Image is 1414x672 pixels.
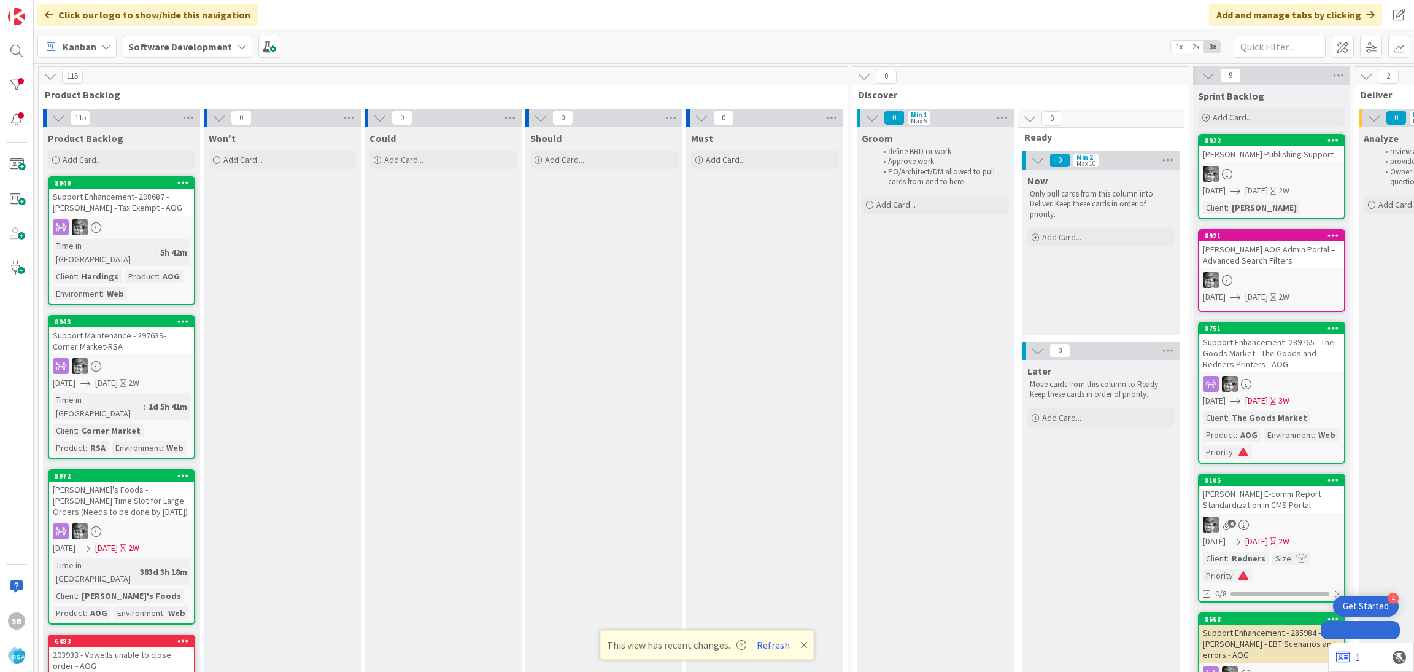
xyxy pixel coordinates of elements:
span: : [77,589,79,603]
span: 115 [70,111,91,125]
a: 8943Support Maintenance - 297639- Corner Market-RSAKS[DATE][DATE]2WTime in [GEOGRAPHIC_DATA]:1d 5... [48,315,195,459]
div: Hardings [79,270,122,283]
span: : [1227,411,1229,424]
div: 8751 [1205,324,1344,333]
div: 8668 [1205,615,1344,623]
span: Add Card... [1042,412,1081,423]
div: 8922 [1205,136,1344,145]
p: Only pull cards from this column into Deliver. Keep these cards in order of priority. [1030,189,1172,219]
div: 6483 [49,636,194,647]
span: 0 [713,111,734,125]
span: [DATE] [53,542,75,555]
div: Add and manage tabs by clicking [1209,4,1382,26]
span: Add Card... [876,199,916,210]
span: 0 [1041,111,1062,126]
span: 0 [231,111,252,125]
div: 8921[PERSON_NAME] AOG Admin Portal – Advanced Search Filters [1199,230,1344,268]
span: Add Card... [1042,232,1081,243]
div: KS [49,358,194,374]
span: 3x [1204,41,1221,53]
img: KS [1203,517,1219,533]
div: AOG [1237,428,1261,442]
span: Kanban [63,39,96,54]
div: AOG [160,270,183,283]
div: Environment [114,606,163,620]
div: Max 10 [1076,160,1095,166]
div: [PERSON_NAME] Publishing Support [1199,146,1344,162]
div: KS [1199,517,1344,533]
span: Now [1027,174,1048,187]
img: KS [72,358,88,374]
span: Product Backlog [48,132,123,144]
a: 1 [1336,650,1360,665]
a: 8105[PERSON_NAME] E-comm Report Standardization in CMS PortalKS[DATE][DATE]2WClient:RednersSize:P... [1198,474,1345,603]
div: 8943 [49,316,194,327]
span: Add Card... [223,154,263,165]
span: 0 [1049,343,1070,358]
img: Visit kanbanzone.com [8,8,25,25]
div: 2W [1278,184,1289,197]
li: PO/Architect/DM allowed to pull cards from and to here [876,167,1007,187]
span: : [77,424,79,437]
span: Could [369,132,396,144]
span: [DATE] [95,377,118,389]
li: define BRD or work [876,147,1007,157]
span: Groom [862,132,893,144]
div: Product [53,441,85,455]
span: : [155,246,157,259]
b: Software Development [128,41,232,53]
span: Add Card... [63,154,102,165]
img: KS [72,219,88,235]
div: The Goods Market [1229,411,1310,424]
span: : [135,565,137,579]
div: 5h 42m [157,246,190,259]
div: Client [53,589,77,603]
img: KS [1203,166,1219,182]
span: 0 [552,111,573,125]
div: KS [49,523,194,539]
img: avatar [8,647,25,664]
div: 8949 [55,179,194,187]
span: : [77,270,79,283]
span: : [158,270,160,283]
div: 4 [1388,593,1399,604]
div: Environment [112,441,161,455]
div: Client [1203,411,1227,424]
div: 8751Support Enhancement- 289765 - The Goods Market - The Goods and Redners Printers - AOG [1199,323,1344,372]
div: 8949Support Enhancement- 298687 - [PERSON_NAME] - Tax Exempt - AOG [49,178,194,216]
span: [DATE] [1203,535,1226,548]
div: Web [163,441,187,455]
div: 5972[PERSON_NAME]'s Foods - [PERSON_NAME] Time Slot for Large Orders (Needs to be done by [DATE]) [49,471,194,520]
div: AOG [87,606,110,620]
span: : [1227,201,1229,214]
span: : [102,287,104,300]
input: Quick Filter... [1234,36,1326,58]
span: Ready [1024,131,1169,143]
span: 9 [1220,68,1241,83]
span: [DATE] [1203,291,1226,303]
img: KS [72,523,88,539]
div: 8105 [1205,476,1344,485]
div: 8105 [1199,475,1344,486]
div: [PERSON_NAME]'s Foods - [PERSON_NAME] Time Slot for Large Orders (Needs to be done by [DATE]) [49,482,194,520]
span: : [85,441,87,455]
div: Size [1272,552,1291,565]
span: This view has recent changes. [607,638,746,652]
button: Refresh [752,637,794,653]
span: Sprint Backlog [1198,90,1264,102]
div: Environment [53,287,102,300]
span: : [85,606,87,620]
div: Time in [GEOGRAPHIC_DATA] [53,558,135,585]
span: 0 [876,69,897,84]
div: Client [1203,201,1227,214]
div: Open Get Started checklist, remaining modules: 4 [1333,596,1399,617]
span: 0 [1049,153,1070,168]
span: : [161,441,163,455]
span: 1x [1171,41,1188,53]
div: 8921 [1199,230,1344,241]
span: : [163,606,165,620]
div: [PERSON_NAME] [1229,201,1300,214]
div: Product [53,606,85,620]
span: [DATE] [95,542,118,555]
span: : [1233,569,1235,582]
